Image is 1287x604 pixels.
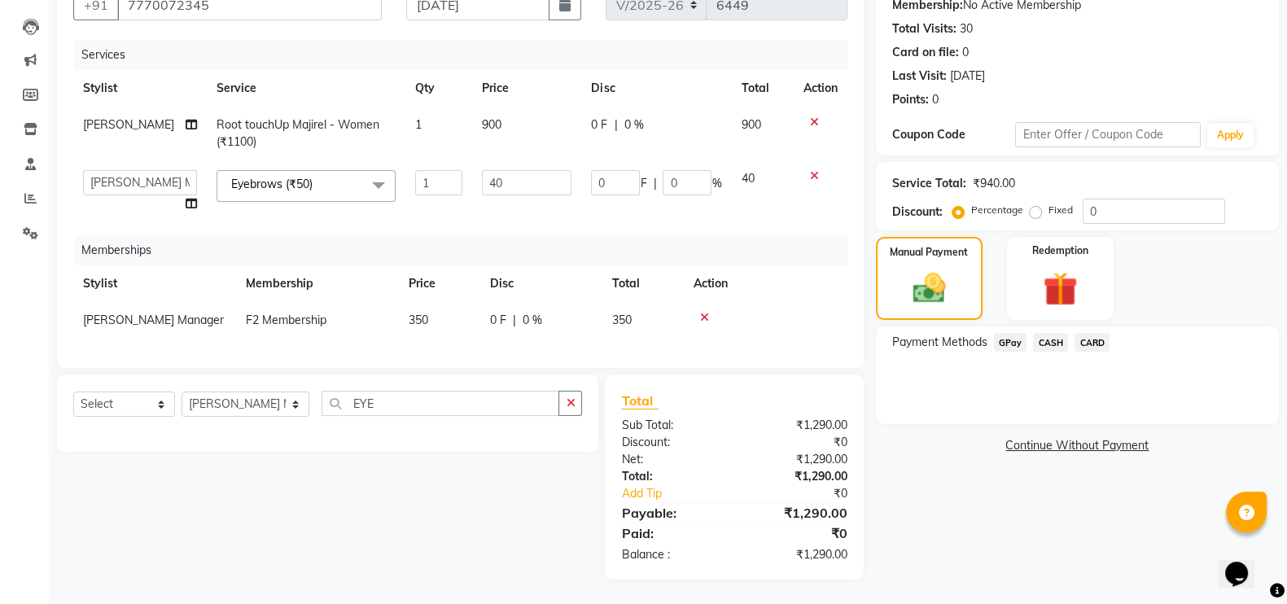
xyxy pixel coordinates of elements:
[246,313,326,327] span: F2 Membership
[640,175,646,192] span: F
[490,312,506,329] span: 0 F
[892,334,987,351] span: Payment Methods
[734,451,860,468] div: ₹1,290.00
[1075,333,1110,352] span: CARD
[734,417,860,434] div: ₹1,290.00
[890,245,968,260] label: Manual Payment
[409,313,428,327] span: 350
[741,171,754,186] span: 40
[932,91,939,108] div: 0
[950,68,985,85] div: [DATE]
[523,312,542,329] span: 0 %
[75,235,860,265] div: Memberships
[73,70,207,107] th: Stylist
[734,546,860,563] div: ₹1,290.00
[892,175,966,192] div: Service Total:
[609,503,734,523] div: Payable:
[472,70,581,107] th: Price
[971,203,1023,217] label: Percentage
[513,312,516,329] span: |
[711,175,721,192] span: %
[1207,123,1254,147] button: Apply
[624,116,643,133] span: 0 %
[962,44,969,61] div: 0
[892,91,929,108] div: Points:
[313,177,320,191] a: x
[75,40,860,70] div: Services
[892,204,943,221] div: Discount:
[207,70,405,107] th: Service
[83,313,224,327] span: [PERSON_NAME] Manager
[734,523,860,543] div: ₹0
[892,68,947,85] div: Last Visit:
[591,116,607,133] span: 0 F
[83,117,174,132] span: [PERSON_NAME]
[73,265,236,302] th: Stylist
[609,546,734,563] div: Balance :
[892,44,959,61] div: Card on file:
[994,333,1027,352] span: GPay
[482,117,501,132] span: 900
[609,434,734,451] div: Discount:
[609,523,734,543] div: Paid:
[322,391,560,416] input: Search
[734,468,860,485] div: ₹1,290.00
[405,70,472,107] th: Qty
[1048,203,1073,217] label: Fixed
[1032,268,1088,310] img: _gift.svg
[731,70,793,107] th: Total
[399,265,480,302] th: Price
[614,116,617,133] span: |
[892,126,1016,143] div: Coupon Code
[684,265,847,302] th: Action
[755,485,860,502] div: ₹0
[1033,333,1068,352] span: CASH
[609,417,734,434] div: Sub Total:
[879,437,1276,454] a: Continue Without Payment
[217,117,379,149] span: Root touchUp Majirel - Women (₹1100)
[609,485,755,502] a: Add Tip
[734,503,860,523] div: ₹1,290.00
[960,20,973,37] div: 30
[1032,243,1088,258] label: Redemption
[973,175,1015,192] div: ₹940.00
[231,177,313,191] span: Eyebrows (₹50)
[581,70,731,107] th: Disc
[734,434,860,451] div: ₹0
[609,451,734,468] div: Net:
[609,468,734,485] div: Total:
[653,175,656,192] span: |
[741,117,760,132] span: 900
[903,269,956,307] img: _cash.svg
[480,265,602,302] th: Disc
[612,313,632,327] span: 350
[892,20,956,37] div: Total Visits:
[621,392,659,409] span: Total
[794,70,847,107] th: Action
[236,265,399,302] th: Membership
[1015,122,1201,147] input: Enter Offer / Coupon Code
[415,117,422,132] span: 1
[602,265,684,302] th: Total
[1219,539,1271,588] iframe: chat widget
